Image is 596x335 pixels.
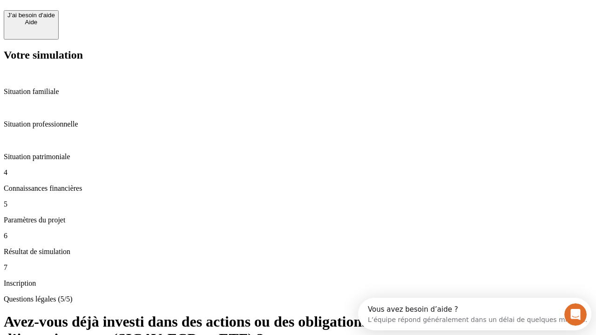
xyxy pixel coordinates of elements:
[7,12,55,19] div: J’ai besoin d'aide
[358,298,591,330] iframe: Intercom live chat discovery launcher
[4,216,592,224] p: Paramètres du projet
[4,295,592,303] p: Questions légales (5/5)
[4,200,592,208] p: 5
[4,248,592,256] p: Résultat de simulation
[4,168,592,177] p: 4
[4,153,592,161] p: Situation patrimoniale
[4,4,257,29] div: Ouvrir le Messenger Intercom
[4,120,592,128] p: Situation professionnelle
[10,8,229,15] div: Vous avez besoin d’aide ?
[10,15,229,25] div: L’équipe répond généralement dans un délai de quelques minutes.
[4,184,592,193] p: Connaissances financières
[7,19,55,26] div: Aide
[4,232,592,240] p: 6
[4,263,592,272] p: 7
[4,279,592,288] p: Inscription
[564,303,587,326] iframe: Intercom live chat
[4,10,59,40] button: J’ai besoin d'aideAide
[4,49,592,61] h2: Votre simulation
[4,87,592,96] p: Situation familiale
